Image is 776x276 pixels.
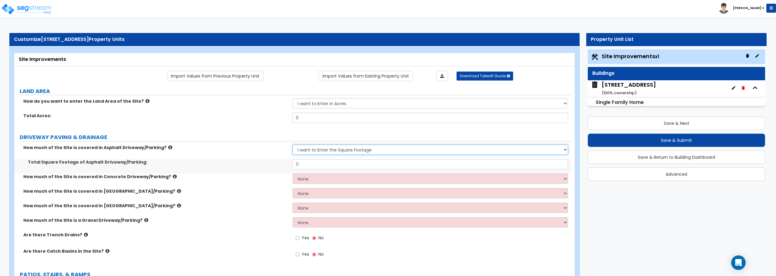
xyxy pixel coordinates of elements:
label: DRIVEWAY PAVING & DRAINAGE [20,133,571,141]
a: Import the dynamic attribute values from existing properties. [319,71,413,81]
i: click for more info! [168,145,172,150]
div: Buildings [592,70,761,77]
input: No [312,251,316,258]
div: Customize Property Units [14,36,575,43]
label: LAND AREA [20,87,571,95]
label: How much of the Site is covered in Concrete Driveway/Parking? [23,174,288,180]
button: Save & Submit [588,134,765,147]
small: x1 [655,53,659,60]
span: Download Takeoff Guide [460,73,506,78]
i: click for more info! [84,232,88,237]
span: Yes [302,251,309,257]
i: click for more info! [177,203,181,208]
span: No [318,251,324,257]
small: Single Family Home [596,99,644,106]
button: Save & Next [588,117,765,130]
span: [STREET_ADDRESS] [41,36,89,43]
img: avatar.png [718,3,729,14]
div: Site Improvements [19,56,570,63]
a: Import the dynamic attribute values from previous properties. [167,71,263,81]
div: Open Intercom Messenger [731,255,746,270]
i: click for more info! [145,99,149,103]
button: Save & Return to Building Dashboard [588,151,765,164]
input: No [312,235,316,241]
span: No [318,235,324,241]
label: How much of the Site is covered in [GEOGRAPHIC_DATA]/Parking? [23,203,288,209]
i: click for more info! [177,189,181,193]
span: Yes [302,235,309,241]
label: How much of the Site is covered in [GEOGRAPHIC_DATA]/Parking? [23,188,288,194]
span: 11863 State Hwy 13 unit 105 [591,81,656,96]
button: Download Takeoff Guide [457,71,513,81]
div: Property Unit List [591,36,762,43]
label: Are there Trench Drains? [23,232,288,238]
label: Total Square Footage of Asphalt Driveway/Parking: [28,159,288,165]
a: Import the dynamic attributes value through Excel sheet [436,71,448,81]
i: click for more info! [105,249,109,253]
button: Advanced [588,168,765,181]
small: ( 100 % ownership) [602,90,637,96]
span: Site Improvements [602,52,659,60]
label: Total Acres: [23,113,288,119]
input: Yes [296,235,299,241]
img: building.svg [591,81,599,89]
i: click for more info! [173,174,177,179]
label: Are there Catch Basins in the Site? [23,248,288,254]
img: logo_pro_r.png [1,3,52,15]
b: [PERSON_NAME] [733,6,761,10]
i: click for more info! [144,218,148,222]
label: How much of the Site is covered in Asphalt Driveway/Parking? [23,145,288,151]
label: How do you want to enter the Land Area of the Site? [23,98,288,104]
div: [STREET_ADDRESS] [602,81,656,96]
img: Construction.png [591,53,599,61]
label: How much of the Site is a Gravel Driveway/Parking? [23,217,288,223]
input: Yes [296,251,299,258]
